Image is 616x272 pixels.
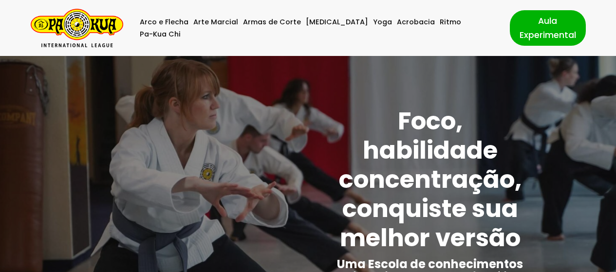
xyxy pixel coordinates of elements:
a: [MEDICAL_DATA] [306,16,368,28]
a: Yoga [373,16,392,28]
a: Pa-Kua Brasil Uma Escola de conhecimentos orientais para toda a família. Foco, habilidade concent... [31,9,123,47]
a: Aula Experimental [510,10,586,45]
a: Arte Marcial [193,16,238,28]
a: Acrobacia [397,16,435,28]
a: Armas de Corte [243,16,301,28]
a: Pa-Kua Chi [140,28,181,40]
a: Ritmo [440,16,461,28]
strong: Foco, habilidade concentração, conquiste sua melhor versão [339,104,522,255]
div: Menu primário [138,16,495,40]
a: Arco e Flecha [140,16,188,28]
